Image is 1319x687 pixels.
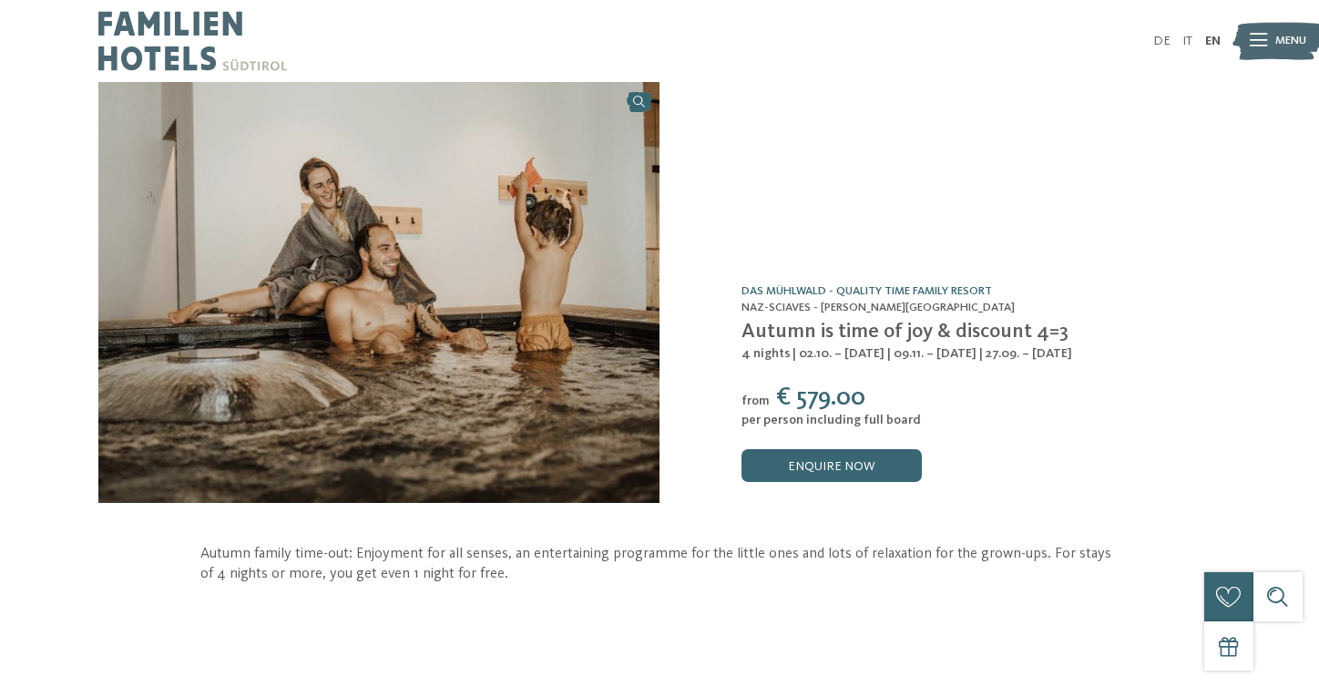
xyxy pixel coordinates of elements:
a: IT [1182,35,1192,47]
a: Das Mühlwald - Quality Time Family Resort [741,285,992,297]
span: € 579.00 [776,385,865,410]
p: Autumn family time-out: Enjoyment for all senses, an entertaining programme for the little ones a... [200,544,1120,585]
span: per person including full board [741,414,921,426]
span: from [741,395,770,407]
a: enquire now [741,449,922,482]
span: Menu [1275,33,1306,49]
img: Autumn is time of joy & discount 4=3 [98,82,659,502]
a: DE [1153,35,1171,47]
span: 4 nights [741,347,791,360]
span: | 02.10. – [DATE] | 09.11. – [DATE] | 27.09. – [DATE] [792,347,1072,360]
span: Naz-Sciaves - [PERSON_NAME][GEOGRAPHIC_DATA] [741,302,1015,313]
a: EN [1205,35,1221,47]
span: Autumn is time of joy & discount 4=3 [741,322,1068,342]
